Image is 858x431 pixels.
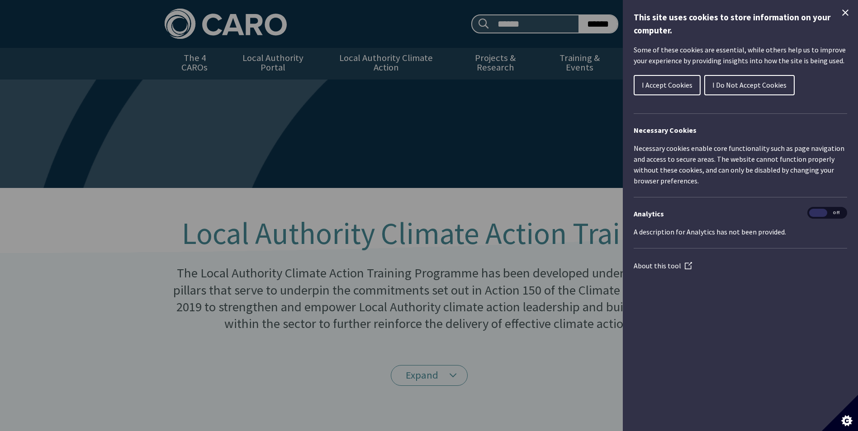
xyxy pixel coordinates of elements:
[634,125,847,136] h2: Necessary Cookies
[704,75,795,95] button: I Do Not Accept Cookies
[634,11,847,37] h1: This site uses cookies to store information on your computer.
[822,395,858,431] button: Set cookie preferences
[634,44,847,66] p: Some of these cookies are essential, while others help us to improve your experience by providing...
[840,7,851,18] button: Close Cookie Control
[634,143,847,186] p: Necessary cookies enable core functionality such as page navigation and access to secure areas. T...
[712,80,787,89] span: I Do Not Accept Cookies
[642,80,692,89] span: I Accept Cookies
[634,226,847,237] p: A description for Analytics has not been provided.
[634,261,692,270] a: About this tool
[634,75,701,95] button: I Accept Cookies
[827,209,845,217] span: Off
[809,209,827,217] span: On
[634,208,847,219] h3: Analytics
